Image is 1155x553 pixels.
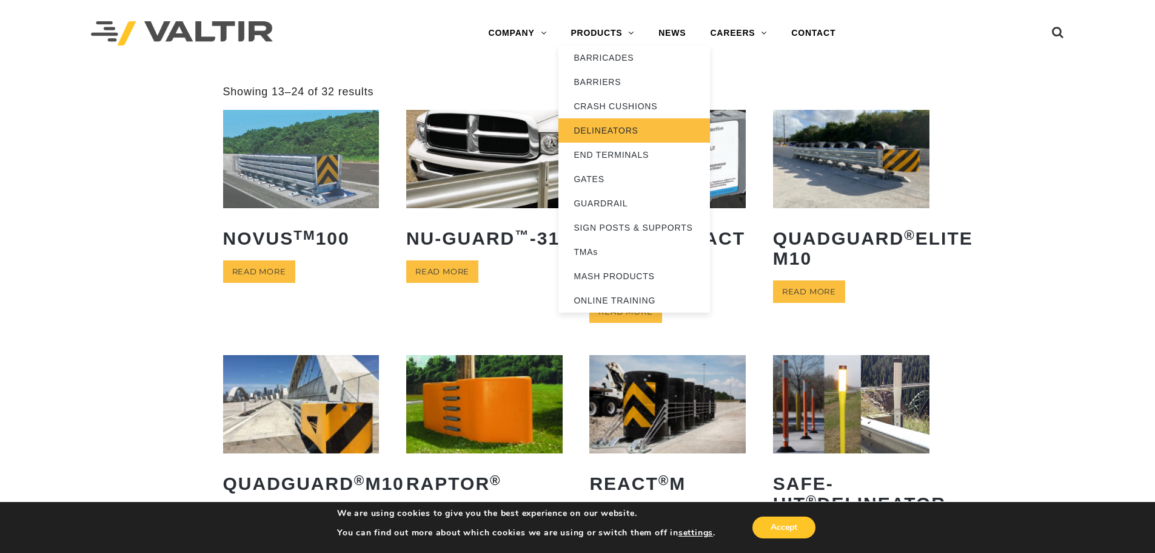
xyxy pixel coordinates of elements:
p: We are using cookies to give you the best experience on our website. [337,508,715,519]
sup: ™ [515,228,530,243]
a: GUARDRAIL [558,191,710,215]
a: BARRIERS [558,70,710,94]
a: END TERMINALS [558,143,710,167]
sup: ® [806,493,817,508]
h2: QuadGuard Elite M10 [773,219,929,277]
h2: NOVUS 100 [223,219,380,257]
a: BARRICADES [558,46,710,70]
sup: TM [293,228,316,243]
img: Valtir [91,21,273,46]
sup: ® [490,473,501,488]
a: NU-GUARD™-31 [406,110,563,257]
a: DELINEATORS [558,118,710,143]
h2: QuadGuard M10 [223,464,380,503]
a: Safe-Hit®Delineator Post [773,355,929,542]
a: Read more about “NU-GUARD™-31” [406,260,478,283]
a: QuadGuard®Elite M10 [773,110,929,277]
p: Showing 13–24 of 32 results [223,85,374,99]
sup: ® [354,473,366,488]
a: MASH PRODUCTS [558,264,710,288]
a: NOVUSTM100 [223,110,380,257]
button: Accept [752,517,815,538]
a: REACT®M [589,355,746,502]
sup: ® [658,473,670,488]
a: GATES [558,167,710,191]
sup: ® [904,228,916,243]
a: COMPANY [476,21,558,46]
h2: REACT M [589,464,746,503]
a: RAPTOR® [406,355,563,502]
a: CONTACT [779,21,848,46]
a: PRODUCTS [558,21,646,46]
p: You can find out more about which cookies we are using or switch them off in . [337,528,715,538]
a: QuadGuard®M10 [223,355,380,502]
a: ONLINE TRAINING [558,288,710,313]
button: settings [678,528,713,538]
a: CRASH CUSHIONS [558,94,710,118]
h2: Safe-Hit Delineator Post [773,464,929,543]
a: TMAs [558,240,710,264]
a: CAREERS [698,21,779,46]
h2: RAPTOR [406,464,563,503]
h2: NU-GUARD -31 [406,219,563,257]
a: NEWS [646,21,698,46]
a: Read more about “QuadGuard® Elite M10” [773,280,845,303]
a: Read more about “NOVUSTM 100” [223,260,295,283]
a: SIGN POSTS & SUPPORTS [558,215,710,240]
